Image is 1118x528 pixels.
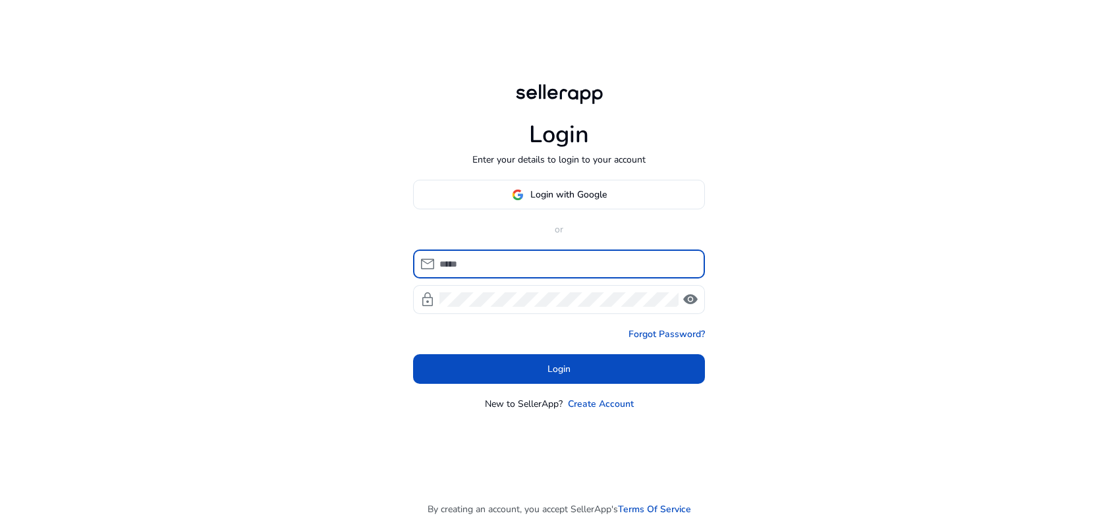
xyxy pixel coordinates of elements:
[529,120,589,149] h1: Login
[420,292,435,307] span: lock
[530,188,607,201] span: Login with Google
[413,223,705,236] p: or
[683,292,698,307] span: visibility
[512,189,524,201] img: google-logo.svg
[618,502,691,516] a: Terms Of Service
[568,397,634,411] a: Create Account
[413,354,705,384] button: Login
[629,327,705,341] a: Forgot Password?
[472,153,646,167] p: Enter your details to login to your account
[413,180,705,209] button: Login with Google
[485,397,563,411] p: New to SellerApp?
[420,256,435,272] span: mail
[547,362,571,376] span: Login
